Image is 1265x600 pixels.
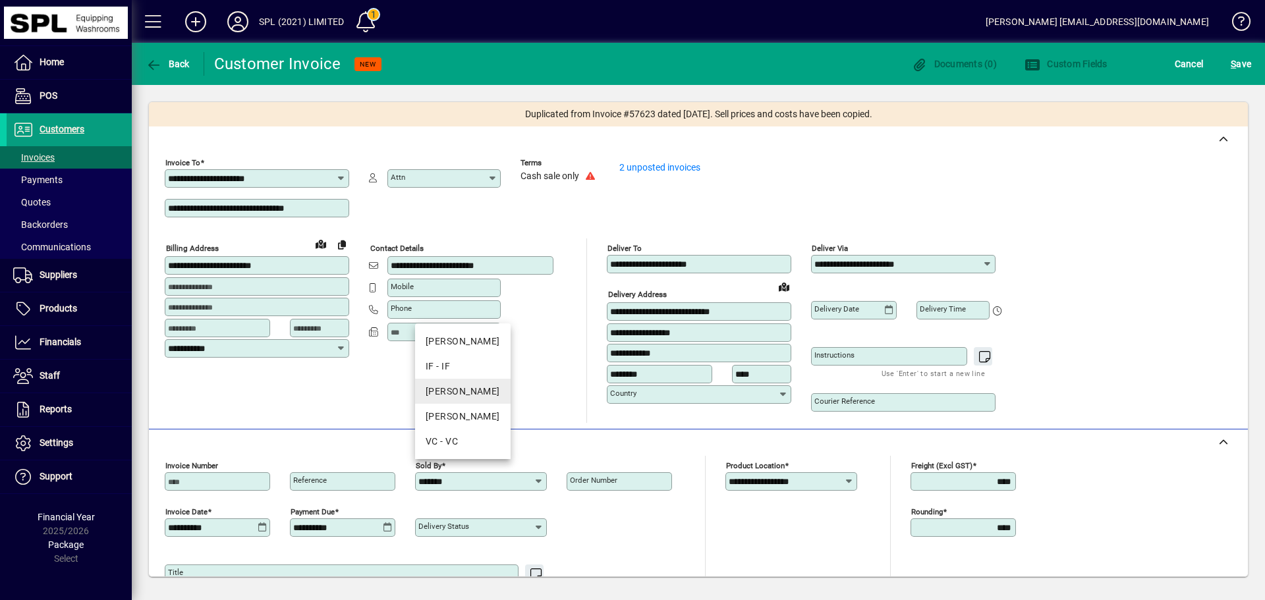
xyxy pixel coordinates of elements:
[814,350,855,360] mat-label: Instructions
[13,219,68,230] span: Backorders
[146,59,190,69] span: Back
[7,360,132,393] a: Staff
[911,507,943,516] mat-label: Rounding
[426,435,500,449] div: VC - VC
[7,236,132,258] a: Communications
[7,259,132,292] a: Suppliers
[814,304,859,314] mat-label: Delivery date
[291,507,335,516] mat-label: Payment due
[1021,52,1111,76] button: Custom Fields
[1231,59,1236,69] span: S
[882,366,985,381] mat-hint: Use 'Enter' to start a new line
[259,11,344,32] div: SPL (2021) LIMITED
[48,539,84,550] span: Package
[7,146,132,169] a: Invoices
[911,59,997,69] span: Documents (0)
[7,393,132,426] a: Reports
[911,461,972,470] mat-label: Freight (excl GST)
[607,244,642,253] mat-label: Deliver To
[7,460,132,493] a: Support
[1025,59,1108,69] span: Custom Fields
[132,52,204,76] app-page-header-button: Back
[165,461,218,470] mat-label: Invoice number
[13,242,91,252] span: Communications
[38,512,95,522] span: Financial Year
[908,52,1000,76] button: Documents (0)
[40,404,72,414] span: Reports
[168,568,183,577] mat-label: Title
[40,269,77,280] span: Suppliers
[7,80,132,113] a: POS
[415,429,511,454] mat-option: VC - VC
[7,191,132,213] a: Quotes
[426,335,500,348] div: [PERSON_NAME]
[1227,52,1254,76] button: Save
[773,276,795,297] a: View on map
[13,175,63,185] span: Payments
[7,326,132,359] a: Financials
[525,107,872,121] span: Duplicated from Invoice #57623 dated [DATE]. Sell prices and costs have been copied.
[1175,53,1204,74] span: Cancel
[40,337,81,347] span: Financials
[7,292,132,325] a: Products
[570,476,617,485] mat-label: Order number
[520,171,579,182] span: Cash sale only
[391,304,412,313] mat-label: Phone
[360,60,376,68] span: NEW
[214,53,341,74] div: Customer Invoice
[1171,52,1207,76] button: Cancel
[426,360,500,373] div: IF - IF
[293,476,327,485] mat-label: Reference
[1222,3,1249,45] a: Knowledge Base
[40,370,60,381] span: Staff
[814,396,875,406] mat-label: Courier Reference
[391,173,405,182] mat-label: Attn
[415,404,511,429] mat-option: KC - KC
[40,303,77,314] span: Products
[418,522,469,531] mat-label: Delivery status
[7,213,132,236] a: Backorders
[40,90,57,101] span: POS
[812,244,848,253] mat-label: Deliver via
[610,389,636,398] mat-label: Country
[165,507,208,516] mat-label: Invoice date
[416,461,441,470] mat-label: Sold by
[217,10,259,34] button: Profile
[310,233,331,254] a: View on map
[520,159,600,167] span: Terms
[7,427,132,460] a: Settings
[391,282,414,291] mat-label: Mobile
[40,124,84,134] span: Customers
[7,169,132,191] a: Payments
[426,385,500,398] div: [PERSON_NAME]
[142,52,193,76] button: Back
[426,410,500,423] div: [PERSON_NAME]
[331,234,352,255] button: Copy to Delivery address
[920,304,966,314] mat-label: Delivery time
[13,152,55,163] span: Invoices
[726,461,785,470] mat-label: Product location
[7,46,132,79] a: Home
[986,11,1209,32] div: [PERSON_NAME] [EMAIL_ADDRESS][DOMAIN_NAME]
[619,162,700,173] a: 2 unposted invoices
[13,197,51,207] span: Quotes
[40,471,72,481] span: Support
[415,354,511,379] mat-option: IF - IF
[40,437,73,448] span: Settings
[175,10,217,34] button: Add
[415,379,511,404] mat-option: JA - JA
[165,158,200,167] mat-label: Invoice To
[1231,53,1251,74] span: ave
[40,57,64,67] span: Home
[415,329,511,354] mat-option: DH - DH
